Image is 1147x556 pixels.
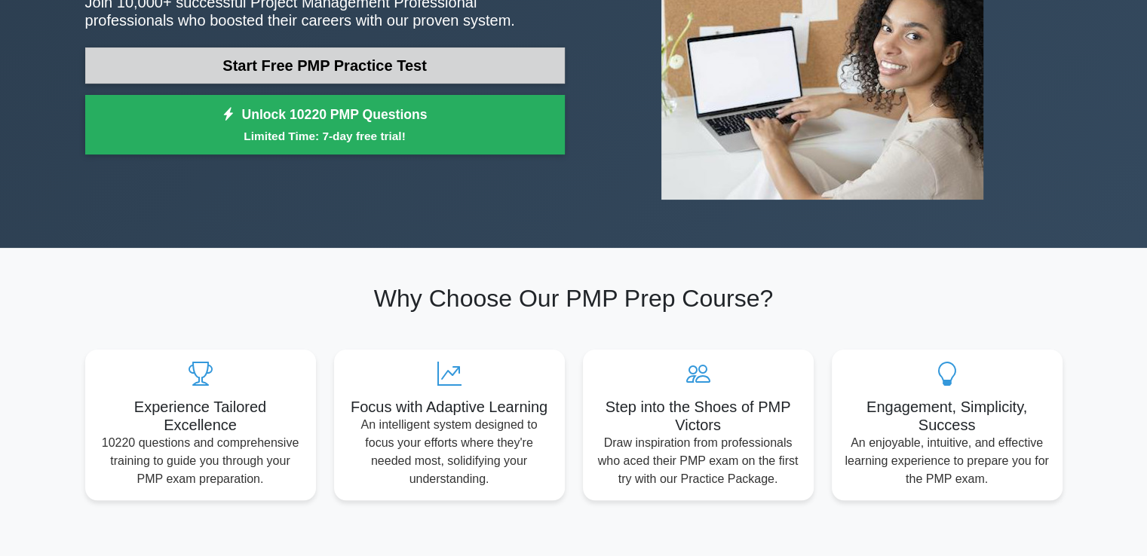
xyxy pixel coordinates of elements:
[346,398,553,416] h5: Focus with Adaptive Learning
[85,95,565,155] a: Unlock 10220 PMP QuestionsLimited Time: 7-day free trial!
[346,416,553,488] p: An intelligent system designed to focus your efforts where they're needed most, solidifying your ...
[844,434,1050,488] p: An enjoyable, intuitive, and effective learning experience to prepare you for the PMP exam.
[85,47,565,84] a: Start Free PMP Practice Test
[85,284,1063,313] h2: Why Choose Our PMP Prep Course?
[97,434,304,488] p: 10220 questions and comprehensive training to guide you through your PMP exam preparation.
[97,398,304,434] h5: Experience Tailored Excellence
[104,127,546,145] small: Limited Time: 7-day free trial!
[844,398,1050,434] h5: Engagement, Simplicity, Success
[595,434,802,488] p: Draw inspiration from professionals who aced their PMP exam on the first try with our Practice Pa...
[595,398,802,434] h5: Step into the Shoes of PMP Victors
